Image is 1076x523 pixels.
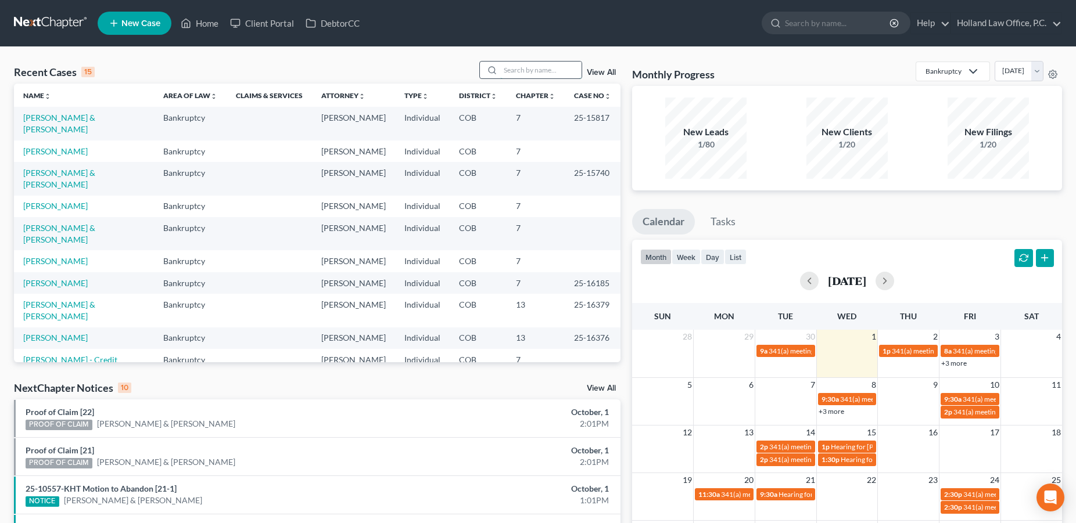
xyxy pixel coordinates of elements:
span: Thu [900,311,917,321]
td: Bankruptcy [154,217,227,250]
span: 28 [682,330,693,344]
div: 10 [118,383,131,393]
td: 25-15817 [565,107,621,140]
h2: [DATE] [828,275,866,287]
span: 341(a) meeting for [PERSON_NAME] [721,490,833,499]
td: Individual [395,196,450,217]
span: 2p [944,407,952,416]
a: Tasks [700,209,746,235]
a: [PERSON_NAME] [23,146,88,156]
div: PROOF OF CLAIM [26,458,92,468]
td: COB [450,250,507,272]
button: month [640,249,672,265]
a: View All [587,68,616,77]
i: unfold_more [604,93,611,100]
td: 7 [507,107,565,140]
div: NOTICE [26,496,59,507]
span: Tue [778,311,793,321]
span: Hearing for [PERSON_NAME] & [PERSON_NAME] [841,455,993,464]
span: 341(a) meeting for [PERSON_NAME] & [PERSON_NAME] [892,347,1066,355]
a: View All [587,384,616,392]
a: Nameunfold_more [23,91,51,100]
span: 1 [870,330,877,344]
i: unfold_more [358,93,365,100]
td: 13 [507,294,565,327]
td: [PERSON_NAME] [312,140,395,162]
td: 7 [507,272,565,294]
a: Typeunfold_more [404,91,429,100]
span: 9:30a [822,395,839,403]
span: 17 [989,425,1000,439]
div: Bankruptcy [926,66,962,76]
span: 8a [944,347,952,355]
span: 21 [805,473,816,487]
span: 4 [1055,330,1062,344]
td: COB [450,162,507,195]
span: 341(a) meeting for [PERSON_NAME] [963,503,1075,511]
td: 7 [507,196,565,217]
span: 23 [927,473,939,487]
span: Fri [964,311,976,321]
td: Bankruptcy [154,272,227,294]
span: 11 [1050,378,1062,392]
td: Bankruptcy [154,107,227,140]
td: COB [450,272,507,294]
td: 13 [507,327,565,349]
td: [PERSON_NAME] [312,327,395,349]
td: COB [450,327,507,349]
input: Search by name... [500,62,582,78]
span: 9 [932,378,939,392]
span: 2 [932,330,939,344]
div: 1:01PM [422,495,609,506]
td: [PERSON_NAME] [312,217,395,250]
span: Hearing for [PERSON_NAME] & [PERSON_NAME] [831,442,983,451]
td: 7 [507,349,565,382]
span: Sat [1024,311,1039,321]
td: 7 [507,217,565,250]
span: 341(a) meeting for [PERSON_NAME] & [PERSON_NAME] [769,442,943,451]
span: 12 [682,425,693,439]
span: 9:30a [944,395,962,403]
span: 14 [805,425,816,439]
td: [PERSON_NAME] [312,349,395,382]
span: 24 [989,473,1000,487]
a: Districtunfold_more [459,91,497,100]
td: COB [450,196,507,217]
span: 341(a) meeting for [PERSON_NAME] [963,490,1075,499]
i: unfold_more [422,93,429,100]
div: October, 1 [422,445,609,456]
td: 7 [507,140,565,162]
td: Individual [395,250,450,272]
span: 18 [1050,425,1062,439]
a: [PERSON_NAME] & [PERSON_NAME] [23,300,95,321]
div: 15 [81,67,95,77]
td: COB [450,217,507,250]
span: Mon [714,311,734,321]
span: 7 [809,378,816,392]
span: 2:30p [944,503,962,511]
div: October, 1 [422,483,609,495]
div: 1/80 [665,139,747,150]
td: Individual [395,217,450,250]
i: unfold_more [548,93,555,100]
a: Case Nounfold_more [574,91,611,100]
span: 3 [993,330,1000,344]
span: 25 [1050,473,1062,487]
a: Calendar [632,209,695,235]
a: Proof of Claim [22] [26,407,94,417]
a: Area of Lawunfold_more [163,91,217,100]
div: 2:01PM [422,418,609,430]
td: Individual [395,162,450,195]
span: 341(a) meeting for [PERSON_NAME] [769,455,881,464]
a: Attorneyunfold_more [321,91,365,100]
td: 7 [507,162,565,195]
div: Recent Cases [14,65,95,79]
td: Bankruptcy [154,327,227,349]
td: COB [450,349,507,382]
span: Hearing for [PERSON_NAME] [779,490,869,499]
td: [PERSON_NAME] [312,196,395,217]
div: 1/20 [806,139,888,150]
span: 341(a) meeting for [PERSON_NAME] [963,395,1075,403]
span: 11:30a [698,490,720,499]
input: Search by name... [785,12,891,34]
